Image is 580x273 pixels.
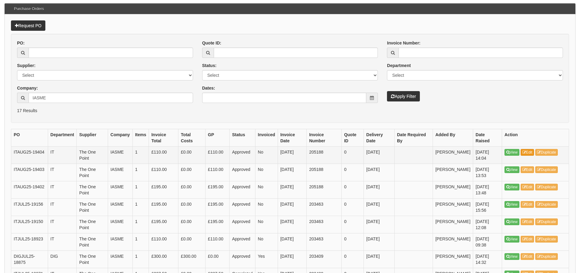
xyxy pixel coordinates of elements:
td: 1 [132,181,149,198]
td: [DATE] 09:38 [473,233,502,250]
th: Date Required By [395,129,433,146]
td: IASME [108,146,132,164]
td: 1 [132,164,149,181]
td: [PERSON_NAME] [433,181,473,198]
td: No [255,181,278,198]
td: ITAUG25-19402 [11,181,48,198]
td: Approved [230,216,255,233]
th: Quote ID [342,129,364,146]
td: IT [48,198,77,216]
td: IT [48,181,77,198]
td: 203409 [307,250,342,268]
th: Invoice Total [149,129,178,146]
td: £110.00 [205,146,229,164]
th: Invoice Date [278,129,307,146]
td: 203463 [307,233,342,250]
td: Approved [230,146,255,164]
td: [DATE] [278,164,307,181]
a: Edit [521,218,534,225]
a: Duplicate [535,218,558,225]
td: 0 [342,250,364,268]
td: 0 [342,216,364,233]
td: IT [48,233,77,250]
td: £300.00 [149,250,178,268]
a: View [504,236,519,243]
a: Edit [521,184,534,190]
td: 0 [342,233,364,250]
th: Added By [433,129,473,146]
td: £0.00 [178,181,206,198]
label: PO: [17,40,25,46]
td: [DATE] [364,181,395,198]
td: [DATE] [278,250,307,268]
td: No [255,146,278,164]
td: £195.00 [149,198,178,216]
a: View [504,201,519,208]
a: Edit [521,149,534,156]
td: 205188 [307,181,342,198]
td: [DATE] 13:53 [473,164,502,181]
td: 205188 [307,164,342,181]
td: [DATE] [364,146,395,164]
td: [DATE] [278,216,307,233]
td: [PERSON_NAME] [433,233,473,250]
a: Edit [521,236,534,243]
td: [DATE] [364,233,395,250]
a: Duplicate [535,201,558,208]
td: [DATE] 12:08 [473,216,502,233]
td: IASME [108,250,132,268]
td: The One Point [77,181,108,198]
td: [DATE] [364,164,395,181]
label: Dates: [202,85,215,91]
td: [DATE] [364,216,395,233]
td: [DATE] [278,198,307,216]
td: ITJUL25-19150 [11,216,48,233]
td: £0.00 [205,250,229,268]
td: No [255,198,278,216]
td: 203463 [307,198,342,216]
td: 1 [132,216,149,233]
td: 0 [342,181,364,198]
td: Approved [230,233,255,250]
td: £195.00 [149,216,178,233]
a: Edit [521,253,534,260]
a: Duplicate [535,253,558,260]
td: The One Point [77,233,108,250]
th: PO [11,129,48,146]
label: Quote ID: [202,40,221,46]
td: IT [48,216,77,233]
td: Approved [230,250,255,268]
td: £110.00 [149,164,178,181]
td: No [255,216,278,233]
th: Company [108,129,132,146]
td: [DATE] 13:48 [473,181,502,198]
td: DIG [48,250,77,268]
a: Request PO [11,20,45,31]
td: IASME [108,198,132,216]
td: £0.00 [178,216,206,233]
th: Invoiced [255,129,278,146]
a: Duplicate [535,236,558,243]
td: ITAUG25-19404 [11,146,48,164]
td: £0.00 [178,146,206,164]
td: [DATE] [364,250,395,268]
a: View [504,218,519,225]
td: £195.00 [205,181,229,198]
p: 17 Results [17,108,563,114]
td: 205188 [307,146,342,164]
td: The One Point [77,146,108,164]
th: Date Raised [473,129,502,146]
td: £110.00 [205,233,229,250]
td: £0.00 [178,198,206,216]
td: £110.00 [149,146,178,164]
td: [PERSON_NAME] [433,198,473,216]
td: [PERSON_NAME] [433,146,473,164]
td: £300.00 [178,250,206,268]
td: £110.00 [205,164,229,181]
td: [DATE] 14:32 [473,250,502,268]
th: Delivery Date [364,129,395,146]
th: Invoice Number [307,129,342,146]
td: IASME [108,181,132,198]
td: Approved [230,181,255,198]
td: [DATE] [278,181,307,198]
